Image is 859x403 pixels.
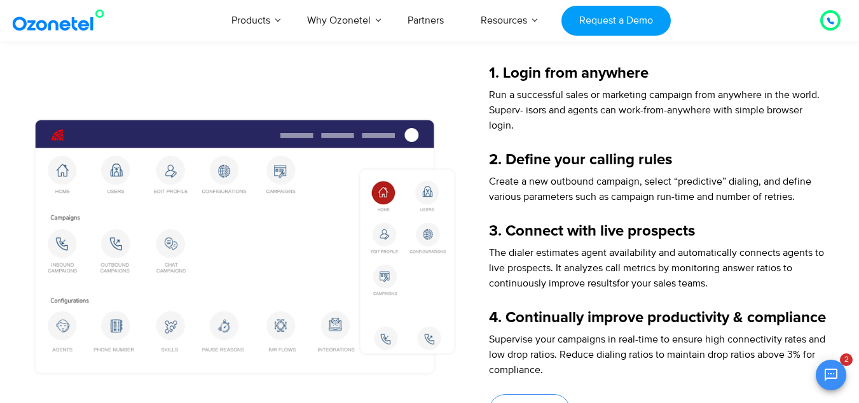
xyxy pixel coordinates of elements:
[489,152,827,167] h5: 2. Define your calling rules
[489,66,827,81] h5: 1. Login from anywhere
[489,223,827,239] h5: 3. Connect with live prospects
[489,332,827,378] p: Supervise your campaigns in real-time to ensure high connectivity rates and low drop ratios. Redu...
[617,277,705,290] span: for your sales teams
[840,353,853,366] span: 2
[489,310,827,325] h5: 4. Continually improve productivity & compliance
[561,6,670,36] a: Request a Demo
[32,117,458,376] img: Cloud-based Predictive Dialers
[489,87,827,133] p: Run a successful sales or marketing campaign from anywhere in the world. Superv- isors and agents...
[816,360,846,390] button: Open chat
[489,174,827,204] p: Create a new outbound campaign, select “predictive” dialing, and define various parameters such a...
[489,245,827,291] p: The dialer estimates agent availability and automatically connects agents to live prospects. It a...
